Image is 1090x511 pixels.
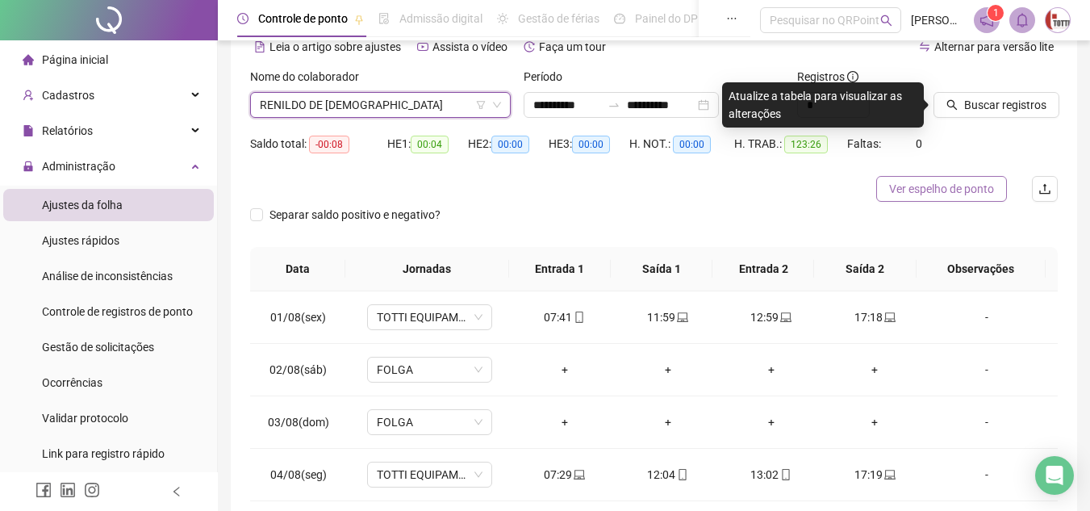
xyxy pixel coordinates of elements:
[42,376,102,389] span: Ocorrências
[524,68,573,86] label: Período
[614,13,625,24] span: dashboard
[917,247,1046,291] th: Observações
[883,469,896,480] span: laptop
[270,311,326,324] span: 01/08(sex)
[23,90,34,101] span: user-add
[733,413,810,431] div: +
[836,413,913,431] div: +
[377,358,482,382] span: FOLGA
[933,92,1059,118] button: Buscar registros
[572,469,585,480] span: laptop
[836,361,913,379] div: +
[497,13,508,24] span: sun
[309,136,349,153] span: -00:08
[1035,456,1074,495] div: Open Intercom Messenger
[979,13,994,27] span: notification
[733,466,810,484] div: 13:02
[836,466,913,484] div: 17:19
[387,135,468,153] div: HE 1:
[629,135,734,153] div: H. NOT.:
[35,482,52,498] span: facebook
[635,12,698,25] span: Painel do DP
[572,312,585,323] span: mobile
[526,361,603,379] div: +
[779,312,791,323] span: laptop
[919,41,930,52] span: swap
[733,308,810,326] div: 12:59
[876,176,1007,202] button: Ver espelho de ponto
[42,89,94,102] span: Cadastros
[836,308,913,326] div: 17:18
[42,160,115,173] span: Administração
[814,247,916,291] th: Saída 2
[939,361,1034,379] div: -
[60,482,76,498] span: linkedin
[377,305,482,329] span: TOTTI EQUIPAMENTOS
[518,12,599,25] span: Gestão de férias
[354,15,364,24] span: pushpin
[263,206,447,224] span: Separar saldo positivo e negativo?
[539,40,606,53] span: Faça um tour
[784,136,828,153] span: 123:26
[171,486,182,497] span: left
[939,413,1034,431] div: -
[509,247,611,291] th: Entrada 1
[268,416,329,429] span: 03/08(dom)
[84,482,100,498] span: instagram
[399,12,482,25] span: Admissão digital
[673,136,711,153] span: 00:00
[411,136,449,153] span: 00:04
[526,466,603,484] div: 07:29
[250,68,370,86] label: Nome do colaborador
[42,199,123,212] span: Ajustes da folha
[42,270,173,283] span: Análise de inconsistências
[847,137,883,150] span: Faltas:
[939,466,1034,484] div: -
[608,98,620,111] span: to
[524,41,535,52] span: history
[526,308,603,326] div: 07:41
[260,93,501,117] span: RENILDO DE JESUS
[964,96,1046,114] span: Buscar registros
[883,312,896,323] span: laptop
[42,124,93,137] span: Relatórios
[572,136,610,153] span: 00:00
[929,260,1033,278] span: Observações
[779,469,791,480] span: mobile
[946,99,958,111] span: search
[42,53,108,66] span: Página inicial
[345,247,509,291] th: Jornadas
[237,13,248,24] span: clock-circle
[432,40,507,53] span: Assista o vídeo
[549,135,629,153] div: HE 3:
[675,312,688,323] span: laptop
[1038,182,1051,195] span: upload
[608,98,620,111] span: swap-right
[993,7,999,19] span: 1
[491,136,529,153] span: 00:00
[476,100,486,110] span: filter
[377,463,482,487] span: TOTTI EQUIPAMENTOS
[42,447,165,460] span: Link para registro rápido
[378,13,390,24] span: file-done
[250,247,345,291] th: Data
[629,361,707,379] div: +
[42,412,128,425] span: Validar protocolo
[23,54,34,65] span: home
[42,341,154,354] span: Gestão de solicitações
[269,363,327,376] span: 02/08(sáb)
[797,68,858,86] span: Registros
[939,308,1034,326] div: -
[250,135,387,153] div: Saldo total:
[733,361,810,379] div: +
[629,413,707,431] div: +
[269,40,401,53] span: Leia o artigo sobre ajustes
[880,15,892,27] span: search
[611,247,712,291] th: Saída 1
[254,41,265,52] span: file-text
[23,125,34,136] span: file
[468,135,549,153] div: HE 2:
[934,40,1054,53] span: Alternar para versão lite
[377,410,482,434] span: FOLGA
[911,11,964,29] span: [PERSON_NAME]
